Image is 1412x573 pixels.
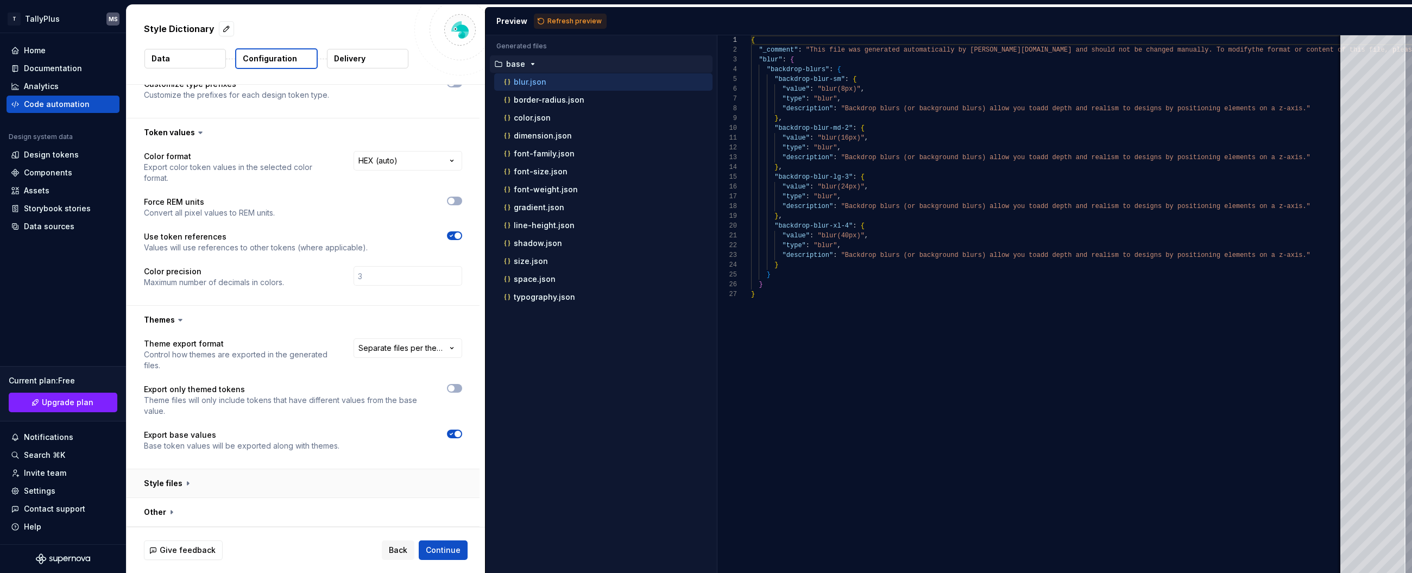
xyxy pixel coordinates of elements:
[841,203,1036,210] span: "Backdrop blurs (or background blurs) allow you to
[774,212,778,220] span: }
[751,36,755,44] span: {
[426,545,461,556] span: Continue
[144,338,334,349] p: Theme export format
[496,42,706,51] p: Generated files
[774,115,778,122] span: }
[144,90,329,100] p: Customize the prefixes for each design token type.
[1036,251,1228,259] span: add depth and realism to designs by positioning e
[494,237,713,249] button: shadow.json
[494,219,713,231] button: line-height.json
[494,202,713,213] button: gradient.json
[860,124,864,132] span: {
[144,49,226,68] button: Data
[782,95,805,103] span: "type"
[717,55,737,65] div: 3
[837,242,841,249] span: ,
[354,266,462,286] input: 3
[778,163,782,171] span: ,
[837,193,841,200] span: ,
[152,53,170,64] p: Data
[514,185,578,194] p: font-weight.json
[774,163,778,171] span: }
[833,105,837,112] span: :
[805,193,809,200] span: :
[24,503,85,514] div: Contact support
[853,222,856,230] span: :
[782,251,833,259] span: "description"
[864,232,868,240] span: ,
[144,349,334,371] p: Control how themes are exported in the generated files.
[717,260,737,270] div: 24
[717,289,737,299] div: 27
[717,153,737,162] div: 13
[36,553,90,564] svg: Supernova Logo
[514,257,548,266] p: size.json
[7,182,119,199] a: Assets
[841,154,1036,161] span: "Backdrop blurs (or background blurs) allow you to
[766,66,829,73] span: "backdrop-blurs"
[144,151,334,162] p: Color format
[782,144,805,152] span: "type"
[778,212,782,220] span: ,
[7,446,119,464] button: Search ⌘K
[810,183,814,191] span: :
[490,58,713,70] button: base
[514,149,575,158] p: font-family.json
[1228,203,1310,210] span: lements on a z-axis."
[814,193,837,200] span: "blur"
[717,280,737,289] div: 26
[717,104,737,114] div: 8
[814,242,837,249] span: "blur"
[494,76,713,88] button: blur.json
[751,291,755,298] span: }
[759,281,762,288] span: }
[841,105,1036,112] span: "Backdrop blurs (or background blurs) allow you to
[144,231,368,242] p: Use token references
[717,182,737,192] div: 16
[717,231,737,241] div: 21
[494,112,713,124] button: color.json
[837,95,841,103] span: ,
[717,192,737,202] div: 17
[810,232,814,240] span: :
[774,124,853,132] span: "backdrop-blur-md-2"
[759,46,798,54] span: "_comment"
[1036,105,1228,112] span: add depth and realism to designs by positioning e
[805,242,809,249] span: :
[833,154,837,161] span: :
[494,273,713,285] button: space.json
[782,203,833,210] span: "description"
[144,207,275,218] p: Convert all pixel values to REM units.
[382,540,414,560] button: Back
[7,60,119,77] a: Documentation
[24,149,79,160] div: Design tokens
[759,56,782,64] span: "blur"
[144,266,284,277] p: Color precision
[24,203,91,214] div: Storybook stories
[782,56,786,64] span: :
[778,115,782,122] span: ,
[496,16,527,27] div: Preview
[774,261,778,269] span: }
[24,63,82,74] div: Documentation
[42,397,93,408] span: Upgrade plan
[514,78,546,86] p: blur.json
[805,95,809,103] span: :
[547,17,602,26] span: Refresh preview
[144,162,334,184] p: Export color token values in the selected color format.
[1228,251,1310,259] span: lements on a z-axis."
[717,65,737,74] div: 4
[805,46,1020,54] span: "This file was generated automatically by [PERSON_NAME]
[7,164,119,181] a: Components
[243,53,297,64] p: Configuration
[7,218,119,235] a: Data sources
[844,75,848,83] span: :
[514,221,575,230] p: line-height.json
[25,14,60,24] div: TallyPlus
[7,464,119,482] a: Invite team
[334,53,365,64] p: Delivery
[1228,154,1310,161] span: lements on a z-axis."
[144,277,284,288] p: Maximum number of decimals in colors.
[717,84,737,94] div: 6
